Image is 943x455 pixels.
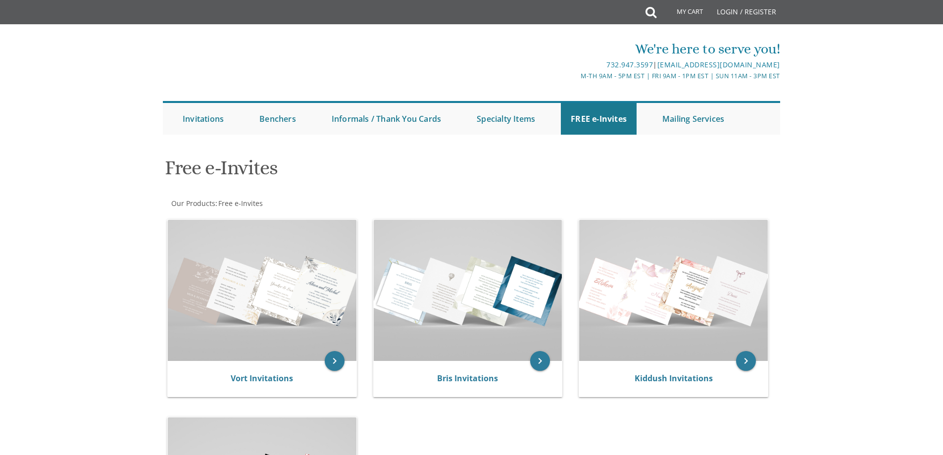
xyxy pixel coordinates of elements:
[635,373,713,384] a: Kiddush Invitations
[217,199,263,208] a: Free e-Invites
[231,373,293,384] a: Vort Invitations
[437,373,498,384] a: Bris Invitations
[173,103,234,135] a: Invitations
[369,59,780,71] div: |
[561,103,637,135] a: FREE e-Invites
[655,1,710,26] a: My Cart
[606,60,653,69] a: 732.947.3597
[322,103,451,135] a: Informals / Thank You Cards
[165,157,569,186] h1: Free e-Invites
[325,351,345,371] a: keyboard_arrow_right
[652,103,734,135] a: Mailing Services
[530,351,550,371] a: keyboard_arrow_right
[163,199,472,208] div: :
[467,103,545,135] a: Specialty Items
[218,199,263,208] span: Free e-Invites
[374,220,562,361] img: Bris Invitations
[736,351,756,371] a: keyboard_arrow_right
[369,71,780,81] div: M-Th 9am - 5pm EST | Fri 9am - 1pm EST | Sun 11am - 3pm EST
[369,39,780,59] div: We're here to serve you!
[249,103,306,135] a: Benchers
[579,220,768,361] img: Kiddush Invitations
[657,60,780,69] a: [EMAIL_ADDRESS][DOMAIN_NAME]
[170,199,215,208] a: Our Products
[168,220,356,361] img: Vort Invitations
